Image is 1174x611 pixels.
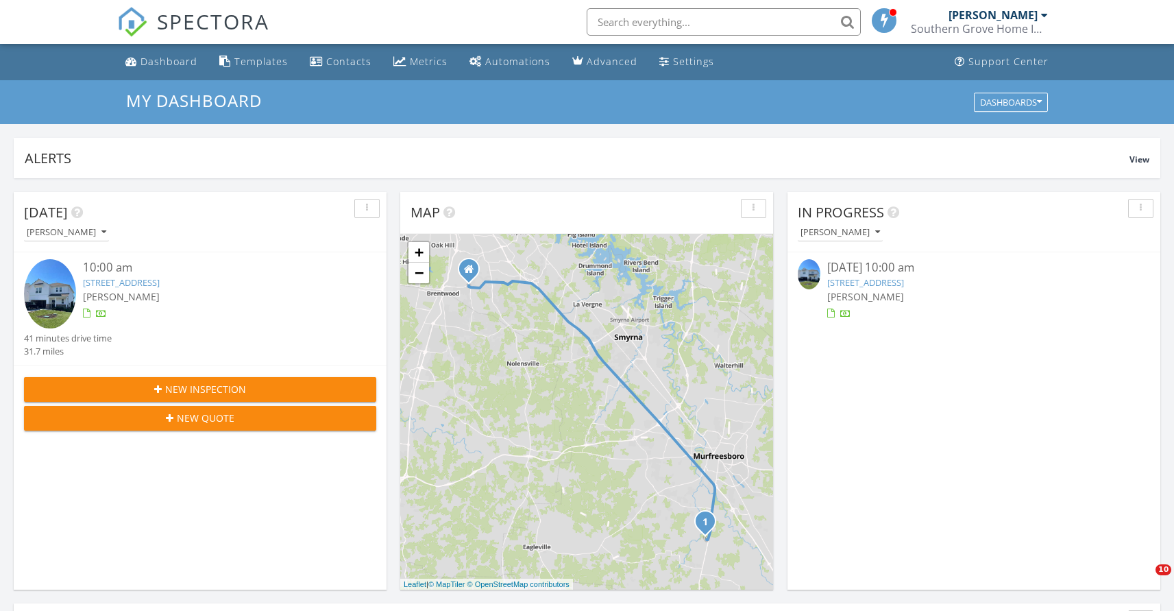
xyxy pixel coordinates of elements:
[24,203,68,221] span: [DATE]
[827,290,904,303] span: [PERSON_NAME]
[485,55,550,68] div: Automations
[408,263,429,283] a: Zoom out
[24,224,109,242] button: [PERSON_NAME]
[83,290,160,303] span: [PERSON_NAME]
[798,224,883,242] button: [PERSON_NAME]
[410,55,448,68] div: Metrics
[214,49,293,75] a: Templates
[949,8,1038,22] div: [PERSON_NAME]
[469,269,477,277] div: 5543 Edmonson Pike Suite 114, Nashville TN 37211
[949,49,1054,75] a: Support Center
[587,8,861,36] input: Search everything...
[24,406,376,431] button: New Quote
[911,22,1048,36] div: Southern Grove Home Inspections
[968,55,1049,68] div: Support Center
[404,580,426,588] a: Leaflet
[654,49,720,75] a: Settings
[800,228,880,237] div: [PERSON_NAME]
[83,276,160,289] a: [STREET_ADDRESS]
[126,89,262,112] span: My Dashboard
[1127,564,1160,597] iframe: Intercom live chat
[798,203,884,221] span: In Progress
[165,382,246,396] span: New Inspection
[27,228,106,237] div: [PERSON_NAME]
[411,203,440,221] span: Map
[408,242,429,263] a: Zoom in
[177,411,234,425] span: New Quote
[827,276,904,289] a: [STREET_ADDRESS]
[1155,564,1171,575] span: 10
[388,49,453,75] a: Metrics
[304,49,377,75] a: Contacts
[120,49,203,75] a: Dashboard
[83,259,347,276] div: 10:00 am
[24,259,376,358] a: 10:00 am [STREET_ADDRESS] [PERSON_NAME] 41 minutes drive time 31.7 miles
[24,259,76,328] img: 9367580%2Fcover_photos%2FwMSBXzwR7tnMv63atcfQ%2Fsmall.jpg
[980,97,1042,107] div: Dashboards
[464,49,556,75] a: Automations (Basic)
[567,49,643,75] a: Advanced
[234,55,288,68] div: Templates
[140,55,197,68] div: Dashboard
[467,580,570,588] a: © OpenStreetMap contributors
[798,259,1150,320] a: [DATE] 10:00 am [STREET_ADDRESS] [PERSON_NAME]
[400,579,573,590] div: |
[827,259,1121,276] div: [DATE] 10:00 am
[673,55,714,68] div: Settings
[117,7,147,37] img: The Best Home Inspection Software - Spectora
[587,55,637,68] div: Advanced
[24,377,376,402] button: New Inspection
[798,259,820,289] img: 9367580%2Fcover_photos%2FwMSBXzwR7tnMv63atcfQ%2Fsmall.jpg
[24,332,112,345] div: 41 minutes drive time
[157,7,269,36] span: SPECTORA
[428,580,465,588] a: © MapTiler
[24,345,112,358] div: 31.7 miles
[25,149,1129,167] div: Alerts
[705,521,713,529] div: 349 Dearborn Station Drive, Murfreesboro, TN 37128
[117,19,269,47] a: SPECTORA
[974,93,1048,112] button: Dashboards
[1129,154,1149,165] span: View
[702,518,708,527] i: 1
[326,55,371,68] div: Contacts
